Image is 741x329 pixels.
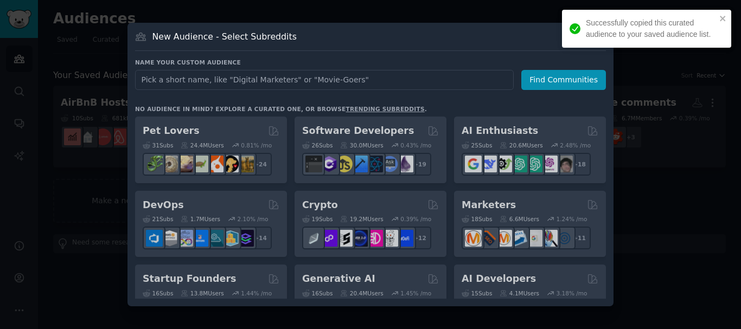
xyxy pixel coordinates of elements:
div: Successfully copied this curated audience to your saved audience list. [586,17,716,40]
h3: Name your custom audience [135,59,606,66]
div: No audience in mind? Explore a curated one, or browse . [135,105,427,113]
button: Find Communities [521,70,606,90]
button: close [719,14,727,23]
h3: New Audience - Select Subreddits [152,31,297,42]
input: Pick a short name, like "Digital Marketers" or "Movie-Goers" [135,70,514,90]
a: trending subreddits [346,106,424,112]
